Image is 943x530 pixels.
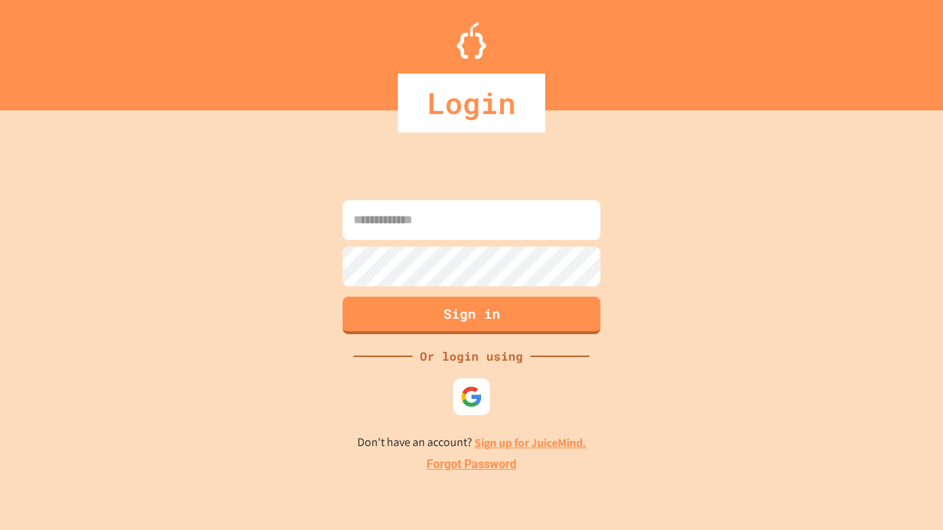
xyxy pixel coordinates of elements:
[413,347,530,365] div: Or login using
[460,386,483,408] img: google-icon.svg
[457,22,486,59] img: Logo.svg
[357,434,586,452] p: Don't have an account?
[474,435,586,451] a: Sign up for JuiceMind.
[343,297,600,334] button: Sign in
[398,74,545,132] div: Login
[427,456,516,473] a: Forgot Password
